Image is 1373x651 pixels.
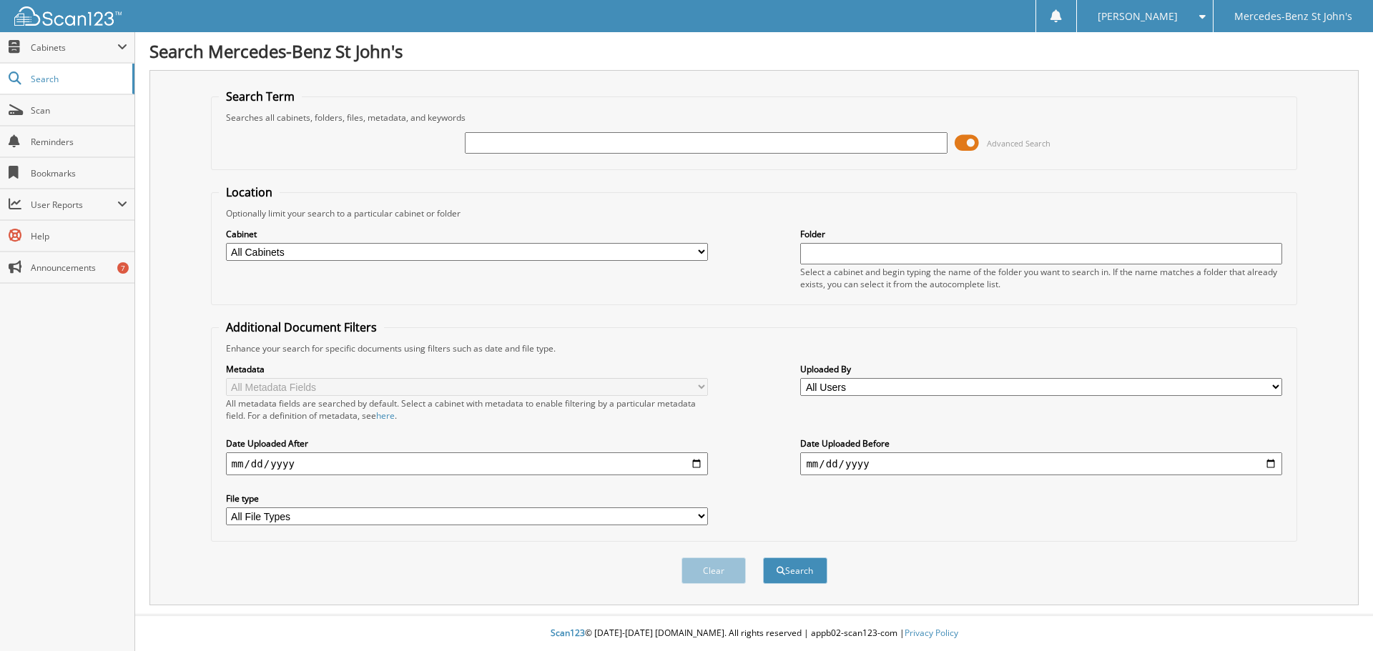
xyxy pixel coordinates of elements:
legend: Additional Document Filters [219,319,384,335]
button: Clear [681,557,746,584]
div: All metadata fields are searched by default. Select a cabinet with metadata to enable filtering b... [226,397,708,422]
div: Searches all cabinets, folders, files, metadata, and keywords [219,111,1290,124]
input: end [800,452,1282,475]
span: User Reports [31,199,117,211]
label: Date Uploaded After [226,437,708,449]
span: Advanced Search [987,138,1050,149]
span: Announcements [31,262,127,274]
span: [PERSON_NAME] [1098,12,1178,21]
span: Scan [31,104,127,116]
span: Mercedes-Benz St John's [1234,12,1352,21]
a: here [376,409,395,422]
label: Date Uploaded Before [800,437,1282,449]
label: Cabinet [226,228,708,240]
span: Bookmarks [31,167,127,179]
input: start [226,452,708,475]
div: Optionally limit your search to a particular cabinet or folder [219,207,1290,219]
img: scan123-logo-white.svg [14,6,122,26]
span: Search [31,73,125,85]
div: Select a cabinet and begin typing the name of the folder you want to search in. If the name match... [800,266,1282,290]
button: Search [763,557,827,584]
legend: Search Term [219,89,302,104]
label: Folder [800,228,1282,240]
div: © [DATE]-[DATE] [DOMAIN_NAME]. All rights reserved | appb02-scan123-com | [135,616,1373,651]
legend: Location [219,184,280,200]
label: File type [226,492,708,505]
span: Reminders [31,136,127,148]
div: Enhance your search for specific documents using filters such as date and file type. [219,342,1290,354]
span: Scan123 [551,627,585,639]
a: Privacy Policy [905,627,958,639]
span: Help [31,230,127,242]
span: Cabinets [31,41,117,54]
label: Metadata [226,363,708,375]
div: 7 [117,262,129,274]
h1: Search Mercedes-Benz St John's [149,39,1359,63]
label: Uploaded By [800,363,1282,375]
